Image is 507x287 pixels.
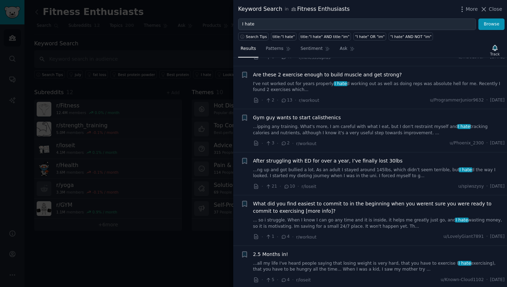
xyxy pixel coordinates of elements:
span: 5 [265,277,274,283]
span: 21 [265,183,277,190]
span: 4 [281,234,289,240]
a: After struggling with ED for over a year, I’ve finally lost 30lbs [253,157,403,165]
span: · [262,140,263,147]
span: · [295,97,296,104]
span: in [285,6,288,13]
button: Search Tips [238,32,269,40]
span: Sentiment [301,46,323,52]
span: · [277,140,278,147]
a: I've not worked out for years properly.I hated working out as well as doing reps was absolute hel... [253,81,505,93]
button: Close [480,6,502,13]
button: More [458,6,478,13]
span: · [292,276,294,284]
a: ...ipping any training. What's more, I am careful with what I eat, but I don't restraint myself a... [253,124,505,136]
span: u/Known-Cloud1102 [441,277,484,283]
button: Browse [478,18,505,30]
button: Track [488,43,502,58]
span: I hate [458,261,472,266]
span: r/loseit [296,278,311,282]
span: 13 [281,97,292,104]
span: I hate [334,81,347,86]
span: · [262,97,263,104]
span: · [486,97,488,104]
span: r/workout [299,98,319,103]
a: Patterns [263,43,293,58]
div: Track [490,52,500,56]
div: title:"I hate" AND title:"im" [300,34,350,39]
span: Search Tips [246,34,267,39]
a: Gym guy wants to start calisthenics [253,114,341,121]
span: · [486,277,488,283]
span: · [262,276,263,284]
span: · [277,97,278,104]
a: ... so i struggle. When I know I can go any time and it is inside, it helps me greatly just go, a... [253,217,505,229]
a: "I hate" AND NOT "im" [389,32,433,40]
span: [DATE] [490,140,505,146]
span: · [297,183,299,190]
span: · [280,183,281,190]
span: 3 [265,140,274,146]
a: title:"I hate" [271,32,296,40]
span: Patterns [266,46,283,52]
span: · [277,276,278,284]
a: Ask [337,43,357,58]
span: 4 [281,277,289,283]
div: "I hate" OR "im" [355,34,385,39]
span: Close [489,6,502,13]
a: "I hate" OR "im" [353,32,386,40]
a: Are these 2 exercise enough to build muscle and get strong? [253,71,402,78]
span: I hate [455,218,469,222]
span: · [486,183,488,190]
span: · [262,183,263,190]
span: u/Phoenix_2300 [450,140,484,146]
div: title:"I hate" [273,34,295,39]
span: Ask [340,46,347,52]
a: ...all my life I've heard people saying that losing weight is very hard, that you have to exercis... [253,260,505,273]
a: Results [238,43,258,58]
a: 2.5 Months in! [253,251,288,258]
span: · [277,233,278,241]
span: 2 [265,97,274,104]
span: 1 [265,234,274,240]
div: "I hate" AND NOT "im" [390,34,432,39]
a: title:"I hate" AND title:"im" [299,32,351,40]
span: · [292,233,294,241]
input: Try a keyword related to your business [238,18,476,30]
span: u/LovelyGiant7891 [443,234,484,240]
span: · [262,233,263,241]
span: u/ProgrammerJunior9632 [430,97,484,104]
span: [DATE] [490,97,505,104]
span: · [292,140,294,147]
span: u/spiwszysy [458,183,484,190]
span: Results [241,46,256,52]
span: 10 [284,183,295,190]
span: · [486,140,488,146]
span: r/workout [296,141,316,146]
span: More [466,6,478,13]
span: [DATE] [490,277,505,283]
span: I hate [457,124,471,129]
span: 2 [281,140,289,146]
span: [DATE] [490,183,505,190]
span: r/loseit [302,184,316,189]
a: Sentiment [298,43,332,58]
span: I hate [459,167,472,172]
a: ...ng up and got bullied a lot. As an adult I stayed around 145lbs, which didn’t seem terrible, b... [253,167,505,179]
span: [DATE] [490,234,505,240]
span: r/workout [296,235,316,240]
a: What did you find easiest to commit to in the beginning when you werent sure you were ready to co... [253,200,505,215]
span: r/fitness30plus [299,55,331,60]
div: Keyword Search Fitness Enthusiasts [238,5,350,14]
span: · [486,234,488,240]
